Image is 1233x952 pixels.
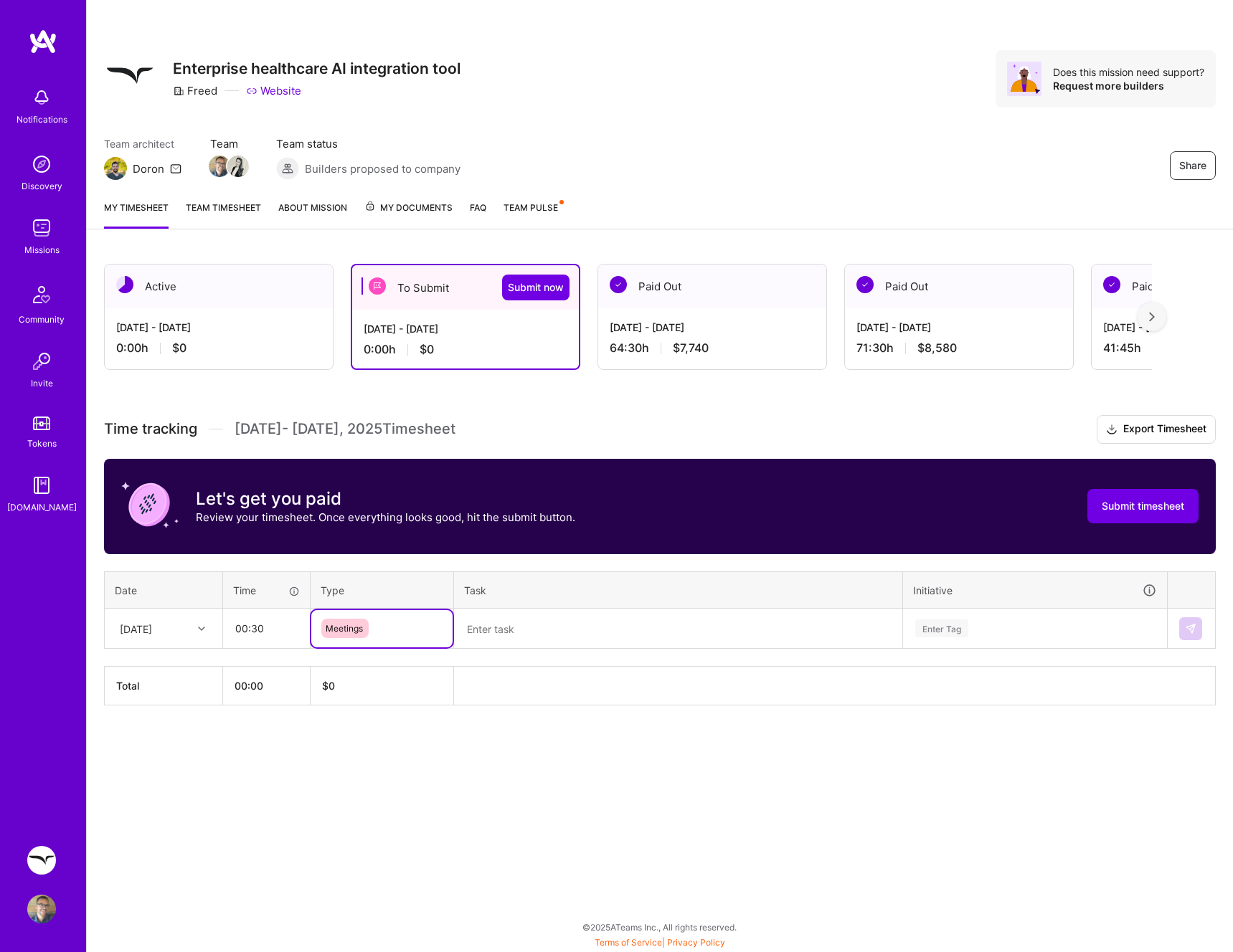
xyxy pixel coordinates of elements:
[598,265,826,308] div: Paid Out
[227,156,249,177] img: Team Member Avatar
[86,909,1233,945] div: © 2025 ATeams Inc., All rights reserved.
[326,623,363,634] span: Meetings
[915,617,968,639] div: Enter Tag
[1103,276,1120,293] img: Paid Out
[856,276,874,293] img: Paid Out
[24,242,60,257] div: Missions
[116,341,321,356] div: 0:00 h
[364,200,453,216] span: My Documents
[1087,489,1199,523] button: Submit timesheet
[470,200,486,229] a: FAQ
[105,265,333,308] div: Active
[104,200,169,229] a: My timesheet
[913,582,1157,599] div: Initiative
[667,937,725,948] a: Privacy Policy
[223,667,311,705] th: 00:00
[610,276,627,293] img: Paid Out
[276,157,299,180] img: Builders proposed to company
[595,937,725,948] span: |
[7,500,77,515] div: [DOMAIN_NAME]
[305,161,460,176] span: Builders proposed to company
[120,621,152,636] div: [DATE]
[27,150,56,178] img: discovery
[170,163,181,174] i: icon Mail
[233,583,300,598] div: Time
[364,321,567,336] div: [DATE] - [DATE]
[186,200,261,229] a: Team timesheet
[16,112,67,127] div: Notifications
[105,667,223,705] th: Total
[173,85,184,97] i: icon CompanyGray
[24,277,59,312] img: Community
[1053,79,1204,92] div: Request more builders
[1007,62,1041,96] img: Avatar
[19,312,65,327] div: Community
[369,277,386,295] img: To Submit
[116,276,133,293] img: Active
[610,320,815,335] div: [DATE] - [DATE]
[673,341,709,356] span: $7,740
[1106,422,1118,437] i: icon Download
[1185,623,1196,634] img: Submit
[173,59,460,77] h3: Enterprise healthcare AI integration tool
[210,154,229,178] a: Team Member Avatar
[352,265,579,310] div: To Submit
[24,846,60,875] a: Freed: Enterprise healthcare AI integration tool
[22,178,62,194] div: Discovery
[278,200,347,229] a: About Mission
[104,420,197,438] span: Time tracking
[172,341,186,356] span: $0
[27,436,57,451] div: Tokens
[121,476,179,533] img: coin
[209,156,230,177] img: Team Member Avatar
[235,420,455,438] span: [DATE] - [DATE] , 2025 Timesheet
[104,157,127,180] img: Team Architect
[173,83,217,98] div: Freed
[508,280,564,295] span: Submit now
[1170,151,1216,180] button: Share
[322,680,335,692] span: $ 0
[364,200,453,229] a: My Documents
[27,83,56,112] img: bell
[246,83,301,98] a: Website
[210,136,247,151] span: Team
[24,895,60,923] a: User Avatar
[1179,158,1206,173] span: Share
[27,347,56,376] img: Invite
[504,202,558,213] span: Team Pulse
[29,29,57,54] img: logo
[917,341,957,356] span: $8,580
[1053,65,1204,79] div: Does this mission need support?
[104,136,181,151] span: Team architect
[610,341,815,356] div: 64:30 h
[27,214,56,242] img: teamwork
[856,320,1062,335] div: [DATE] - [DATE]
[196,488,575,510] h3: Let's get you paid
[31,376,53,391] div: Invite
[311,571,454,609] th: Type
[27,895,56,923] img: User Avatar
[104,50,156,102] img: Company Logo
[1149,312,1155,322] img: right
[116,320,321,335] div: [DATE] - [DATE]
[224,609,309,647] input: HH:MM
[27,471,56,500] img: guide book
[198,625,205,632] i: icon Chevron
[595,937,662,948] a: Terms of Service
[276,136,460,151] span: Team status
[27,846,56,875] img: Freed: Enterprise healthcare AI integration tool
[1097,415,1216,444] button: Export Timesheet
[33,416,50,430] img: tokens
[196,510,575,525] p: Review your timesheet. Once everything looks good, hit the submit button.
[1102,499,1184,513] span: Submit timesheet
[229,154,247,178] a: Team Member Avatar
[454,571,903,609] th: Task
[364,342,567,357] div: 0:00 h
[845,265,1073,308] div: Paid Out
[504,200,562,229] a: Team Pulse
[420,342,434,357] span: $0
[105,571,223,609] th: Date
[502,275,570,300] button: Submit now
[133,161,164,176] div: Doron
[856,341,1062,356] div: 71:30 h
